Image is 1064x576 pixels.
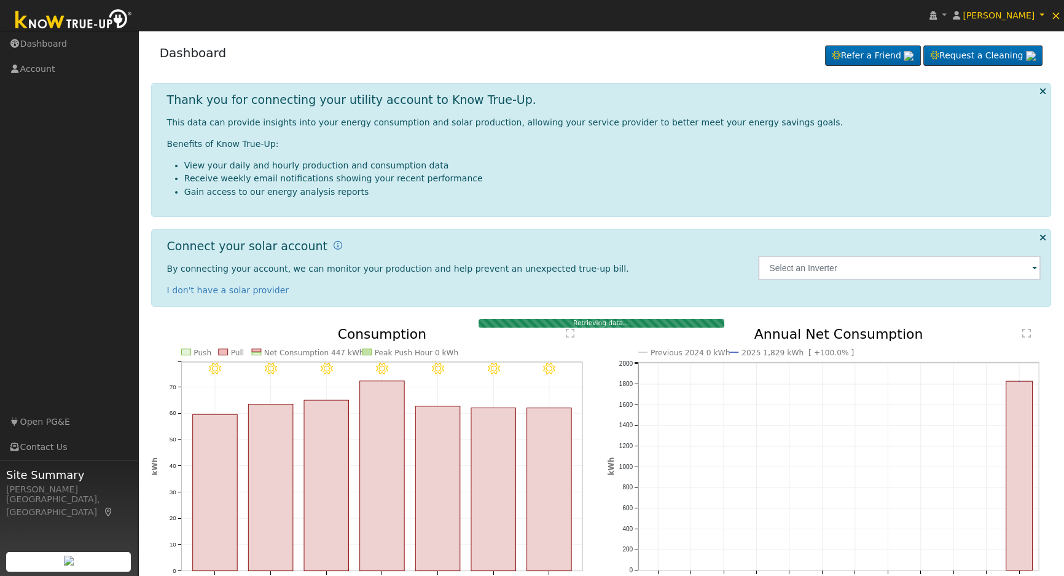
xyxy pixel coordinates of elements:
rect: onclick="" [526,408,571,571]
text: 0 [173,567,176,574]
text: 30 [169,489,176,495]
text: 600 [622,505,633,511]
a: Map [103,507,114,517]
text: 1400 [619,422,633,428]
input: Select an Inverter [758,256,1041,280]
circle: onclick="" [1017,379,1022,384]
text: 1800 [619,381,633,387]
span: Site Summary [6,467,131,483]
li: View your daily and hourly production and consumption data [184,159,1041,172]
text: 0 [629,567,633,574]
text: 200 [622,546,633,553]
span: By connecting your account, we can monitor your production and help prevent an unexpected true-up... [167,264,629,274]
img: retrieve [1026,51,1036,61]
rect: onclick="" [415,406,460,571]
span: This data can provide insights into your energy consumption and solar production, allowing your s... [167,117,843,127]
h1: Thank you for connecting your utility account to Know True-Up. [167,93,536,107]
text: 10 [169,541,176,548]
rect: onclick="" [471,408,516,570]
a: Request a Cleaning [923,45,1042,66]
text: 2025 1,829 kWh [ +100.0% ] [741,349,854,357]
h1: Connect your solar account [167,239,327,253]
div: Retrieving data... [479,319,724,328]
li: Receive weekly email notifications showing your recent performance [184,172,1041,185]
text: Previous 2024 0 kWh [651,349,730,357]
text: kWh [150,457,158,475]
i: 8/13 - Clear [543,363,555,375]
rect: onclick="" [248,404,293,570]
text: 2000 [619,360,633,366]
text: 40 [169,462,176,469]
text: Pull [230,349,244,357]
text: kWh [607,457,616,476]
p: Benefits of Know True-Up: [167,138,1041,151]
i: 8/11 - Clear [432,363,444,375]
text: Net Consumption 447 kWh [264,349,364,357]
text:  [1022,328,1031,338]
text: 1600 [619,401,633,408]
span: [PERSON_NAME] [963,10,1035,20]
text: 1000 [619,464,633,470]
span: × [1050,8,1061,23]
rect: onclick="" [304,400,349,571]
text: Annual Net Consumption [754,326,923,342]
rect: onclick="" [192,414,237,571]
text: 50 [169,436,176,443]
text: 70 [169,384,176,390]
text: Peak Push Hour 0 kWh [374,349,458,357]
text: Consumption [337,326,426,342]
text: 20 [169,515,176,521]
i: 8/08 - Clear [264,363,276,375]
div: [PERSON_NAME] [6,483,131,496]
a: Refer a Friend [825,45,921,66]
rect: onclick="" [359,381,404,571]
a: I don't have a solar provider [167,285,289,295]
li: Gain access to our energy analysis reports [184,186,1041,199]
i: 8/12 - Clear [487,363,499,375]
rect: onclick="" [1006,381,1033,570]
a: Dashboard [160,45,227,60]
i: 8/09 - Clear [320,363,332,375]
div: [GEOGRAPHIC_DATA], [GEOGRAPHIC_DATA] [6,493,131,519]
i: 8/07 - Clear [209,363,221,375]
text: 400 [622,526,633,532]
text: Push [194,349,211,357]
img: retrieve [904,51,913,61]
img: retrieve [64,556,74,566]
text: 1200 [619,443,633,449]
img: Know True-Up [9,7,138,34]
i: 8/10 - Clear [376,363,388,375]
text: 800 [622,484,633,491]
text:  [566,328,574,338]
text: 60 [169,409,176,416]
